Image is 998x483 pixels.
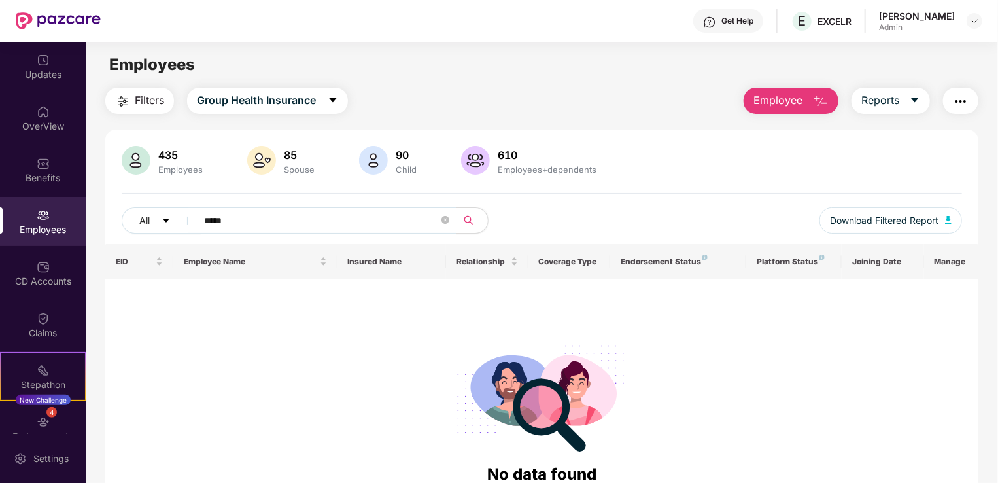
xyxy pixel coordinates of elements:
th: Manage [924,244,978,279]
span: Employee [753,92,802,109]
img: svg+xml;base64,PHN2ZyB4bWxucz0iaHR0cDovL3d3dy53My5vcmcvMjAwMC9zdmciIHhtbG5zOnhsaW5rPSJodHRwOi8vd3... [945,216,952,224]
button: Group Health Insurancecaret-down [187,88,348,114]
div: Child [393,164,419,175]
div: 4 [46,407,57,418]
span: Download Filtered Report [830,213,938,228]
div: Employees [156,164,205,175]
img: svg+xml;base64,PHN2ZyBpZD0iRW5kb3JzZW1lbnRzIiB4bWxucz0iaHR0cDovL3d3dy53My5vcmcvMjAwMC9zdmciIHdpZH... [37,416,50,429]
span: search [456,215,481,226]
span: caret-down [910,95,920,107]
span: close-circle [441,215,449,227]
span: caret-down [162,216,171,226]
img: svg+xml;base64,PHN2ZyB4bWxucz0iaHR0cDovL3d3dy53My5vcmcvMjAwMC9zdmciIHhtbG5zOnhsaW5rPSJodHRwOi8vd3... [247,146,276,175]
img: svg+xml;base64,PHN2ZyBpZD0iSGVscC0zMngzMiIgeG1sbnM9Imh0dHA6Ly93d3cudzMub3JnLzIwMDAvc3ZnIiB3aWR0aD... [703,16,716,29]
div: [PERSON_NAME] [879,10,955,22]
img: svg+xml;base64,PHN2ZyB4bWxucz0iaHR0cDovL3d3dy53My5vcmcvMjAwMC9zdmciIHhtbG5zOnhsaW5rPSJodHRwOi8vd3... [461,146,490,175]
img: svg+xml;base64,PHN2ZyBpZD0iQ0RfQWNjb3VudHMiIGRhdGEtbmFtZT0iQ0QgQWNjb3VudHMiIHhtbG5zPSJodHRwOi8vd3... [37,260,50,274]
span: Group Health Insurance [197,92,316,109]
button: Download Filtered Report [819,207,962,234]
img: svg+xml;base64,PHN2ZyB4bWxucz0iaHR0cDovL3d3dy53My5vcmcvMjAwMC9zdmciIHdpZHRoPSIyODgiIGhlaWdodD0iMj... [448,329,636,462]
th: Employee Name [173,244,337,279]
span: Relationship [456,257,508,267]
div: Admin [879,22,955,33]
img: svg+xml;base64,PHN2ZyB4bWxucz0iaHR0cDovL3d3dy53My5vcmcvMjAwMC9zdmciIHhtbG5zOnhsaW5rPSJodHRwOi8vd3... [122,146,150,175]
span: caret-down [328,95,338,107]
div: Platform Status [757,257,831,267]
div: New Challenge [16,395,71,405]
div: 435 [156,149,205,162]
img: svg+xml;base64,PHN2ZyBpZD0iRHJvcGRvd24tMzJ4MzIiIHhtbG5zPSJodHRwOi8vd3d3LnczLm9yZy8yMDAwL3N2ZyIgd2... [969,16,980,26]
div: 90 [393,149,419,162]
img: svg+xml;base64,PHN2ZyBpZD0iU2V0dGluZy0yMHgyMCIgeG1sbnM9Imh0dHA6Ly93d3cudzMub3JnLzIwMDAvc3ZnIiB3aW... [14,452,27,465]
img: svg+xml;base64,PHN2ZyB4bWxucz0iaHR0cDovL3d3dy53My5vcmcvMjAwMC9zdmciIHdpZHRoPSI4IiBoZWlnaHQ9IjgiIH... [819,255,825,260]
th: EID [105,244,173,279]
img: svg+xml;base64,PHN2ZyB4bWxucz0iaHR0cDovL3d3dy53My5vcmcvMjAwMC9zdmciIHdpZHRoPSI4IiBoZWlnaHQ9IjgiIH... [702,255,708,260]
div: Stepathon [1,378,85,391]
img: svg+xml;base64,PHN2ZyB4bWxucz0iaHR0cDovL3d3dy53My5vcmcvMjAwMC9zdmciIHhtbG5zOnhsaW5rPSJodHRwOi8vd3... [813,94,829,109]
img: svg+xml;base64,PHN2ZyB4bWxucz0iaHR0cDovL3d3dy53My5vcmcvMjAwMC9zdmciIHhtbG5zOnhsaW5rPSJodHRwOi8vd3... [359,146,388,175]
div: Settings [29,452,73,465]
button: Reportscaret-down [852,88,930,114]
th: Coverage Type [528,244,610,279]
img: svg+xml;base64,PHN2ZyBpZD0iQmVuZWZpdHMiIHhtbG5zPSJodHRwOi8vd3d3LnczLm9yZy8yMDAwL3N2ZyIgd2lkdGg9Ij... [37,157,50,170]
div: Spouse [281,164,317,175]
button: Employee [744,88,838,114]
span: Reports [861,92,899,109]
span: close-circle [441,216,449,224]
span: E [799,13,806,29]
th: Relationship [446,244,528,279]
div: 85 [281,149,317,162]
img: svg+xml;base64,PHN2ZyBpZD0iRW1wbG95ZWVzIiB4bWxucz0iaHR0cDovL3d3dy53My5vcmcvMjAwMC9zdmciIHdpZHRoPS... [37,209,50,222]
span: Employee Name [184,257,317,267]
div: 610 [495,149,599,162]
img: svg+xml;base64,PHN2ZyBpZD0iVXBkYXRlZCIgeG1sbnM9Imh0dHA6Ly93d3cudzMub3JnLzIwMDAvc3ZnIiB3aWR0aD0iMj... [37,54,50,67]
img: svg+xml;base64,PHN2ZyB4bWxucz0iaHR0cDovL3d3dy53My5vcmcvMjAwMC9zdmciIHdpZHRoPSIyNCIgaGVpZ2h0PSIyNC... [115,94,131,109]
th: Insured Name [337,244,447,279]
img: svg+xml;base64,PHN2ZyBpZD0iQ2xhaW0iIHhtbG5zPSJodHRwOi8vd3d3LnczLm9yZy8yMDAwL3N2ZyIgd2lkdGg9IjIwIi... [37,312,50,325]
div: EXCELR [817,15,852,27]
button: Filters [105,88,174,114]
button: Allcaret-down [122,207,201,234]
img: New Pazcare Logo [16,12,101,29]
img: svg+xml;base64,PHN2ZyBpZD0iSG9tZSIgeG1sbnM9Imh0dHA6Ly93d3cudzMub3JnLzIwMDAvc3ZnIiB3aWR0aD0iMjAiIG... [37,105,50,118]
span: EID [116,257,153,267]
img: svg+xml;base64,PHN2ZyB4bWxucz0iaHR0cDovL3d3dy53My5vcmcvMjAwMC9zdmciIHdpZHRoPSIyNCIgaGVpZ2h0PSIyNC... [953,94,969,109]
div: Endorsement Status [621,257,736,267]
span: All [139,213,150,228]
span: Filters [135,92,164,109]
div: Get Help [721,16,753,26]
div: Employees+dependents [495,164,599,175]
button: search [456,207,489,234]
img: svg+xml;base64,PHN2ZyB4bWxucz0iaHR0cDovL3d3dy53My5vcmcvMjAwMC9zdmciIHdpZHRoPSIyMSIgaGVpZ2h0PSIyMC... [37,364,50,377]
span: Employees [109,55,195,74]
th: Joining Date [842,244,923,279]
